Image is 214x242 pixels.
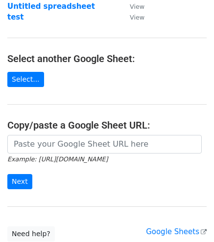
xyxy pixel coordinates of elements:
a: Need help? [7,226,55,242]
h4: Copy/paste a Google Sheet URL: [7,119,207,131]
a: Untitled spreadsheet [7,2,95,11]
small: View [130,3,144,10]
a: test [7,13,24,22]
a: Google Sheets [146,227,207,236]
a: View [120,2,144,11]
small: View [130,14,144,21]
a: Select... [7,72,44,87]
input: Next [7,174,32,189]
small: Example: [URL][DOMAIN_NAME] [7,155,108,163]
a: View [120,13,144,22]
input: Paste your Google Sheet URL here [7,135,202,154]
h4: Select another Google Sheet: [7,53,207,65]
